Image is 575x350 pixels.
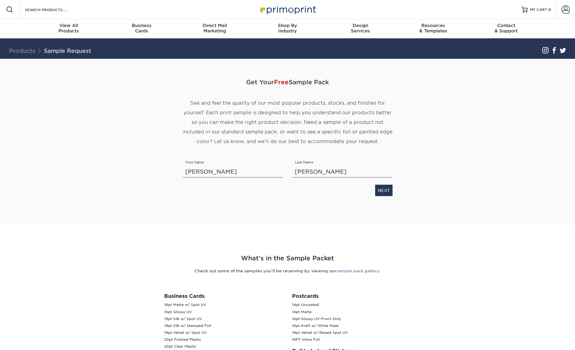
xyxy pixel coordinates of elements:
[397,23,470,34] div: & Templates
[375,185,393,196] a: NEXT
[32,23,105,34] div: Products
[251,23,324,34] div: Industry
[44,47,91,54] a: Sample Request
[178,19,251,38] a: Direct MailMarketing
[336,268,379,273] a: sample pack gallery
[32,23,105,28] span: View All
[105,23,178,28] span: Business
[292,301,411,343] p: 14pt Uncoated 14pt Matte 16pt Glossy UV-Front Only 18pt Kraft w/ White Mask 19pt Velvet w/ Raised...
[470,23,543,28] span: Contact
[251,19,324,38] a: Shop ByIndustry
[324,19,397,38] a: DesignServices
[32,19,105,38] a: View AllProducts
[112,268,463,274] p: Check out some of the samples you’ll be receiving by viewing our .
[164,293,283,299] h3: Business Cards
[292,293,411,299] h3: Postcards
[470,23,543,34] div: & Support
[178,23,251,28] span: Direct Mail
[112,254,463,263] h2: What's in the Sample Packet
[548,7,551,12] span: 0
[105,19,178,38] a: BusinessCards
[257,3,318,16] img: Primoprint
[324,23,397,34] div: Services
[274,79,289,86] span: Free
[324,23,397,28] span: Design
[178,23,251,34] div: Marketing
[182,73,393,91] span: Get Your Sample Pack
[470,19,543,38] a: Contact& Support
[397,23,470,28] span: Resources
[397,19,470,38] a: Resources& Templates
[24,6,83,13] input: SEARCH PRODUCTS.....
[182,100,393,144] span: See and feel the quality of our most popular products, stocks, and finishes for yourself. Each pr...
[251,23,324,28] span: Shop By
[9,47,35,54] a: Products
[105,23,178,34] div: Cards
[530,7,547,12] span: MY CART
